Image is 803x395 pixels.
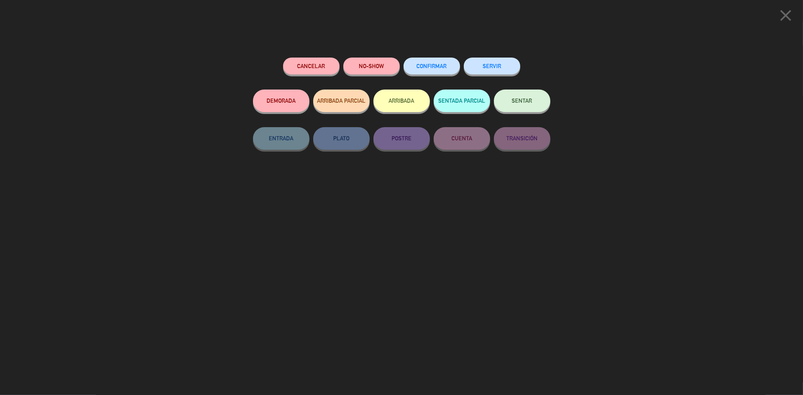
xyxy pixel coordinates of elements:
[494,127,550,150] button: TRANSICIÓN
[313,127,370,150] button: PLATO
[343,58,400,74] button: NO-SHOW
[434,90,490,112] button: SENTADA PARCIAL
[253,127,309,150] button: ENTRADA
[512,97,532,104] span: SENTAR
[464,58,520,74] button: SERVIR
[417,63,447,69] span: CONFIRMAR
[774,6,797,28] button: close
[494,90,550,112] button: SENTAR
[373,127,430,150] button: POSTRE
[404,58,460,74] button: CONFIRMAR
[776,6,795,25] i: close
[434,127,490,150] button: CUENTA
[373,90,430,112] button: ARRIBADA
[283,58,340,74] button: Cancelar
[253,90,309,112] button: DEMORADA
[313,90,370,112] button: ARRIBADA PARCIAL
[317,97,366,104] span: ARRIBADA PARCIAL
